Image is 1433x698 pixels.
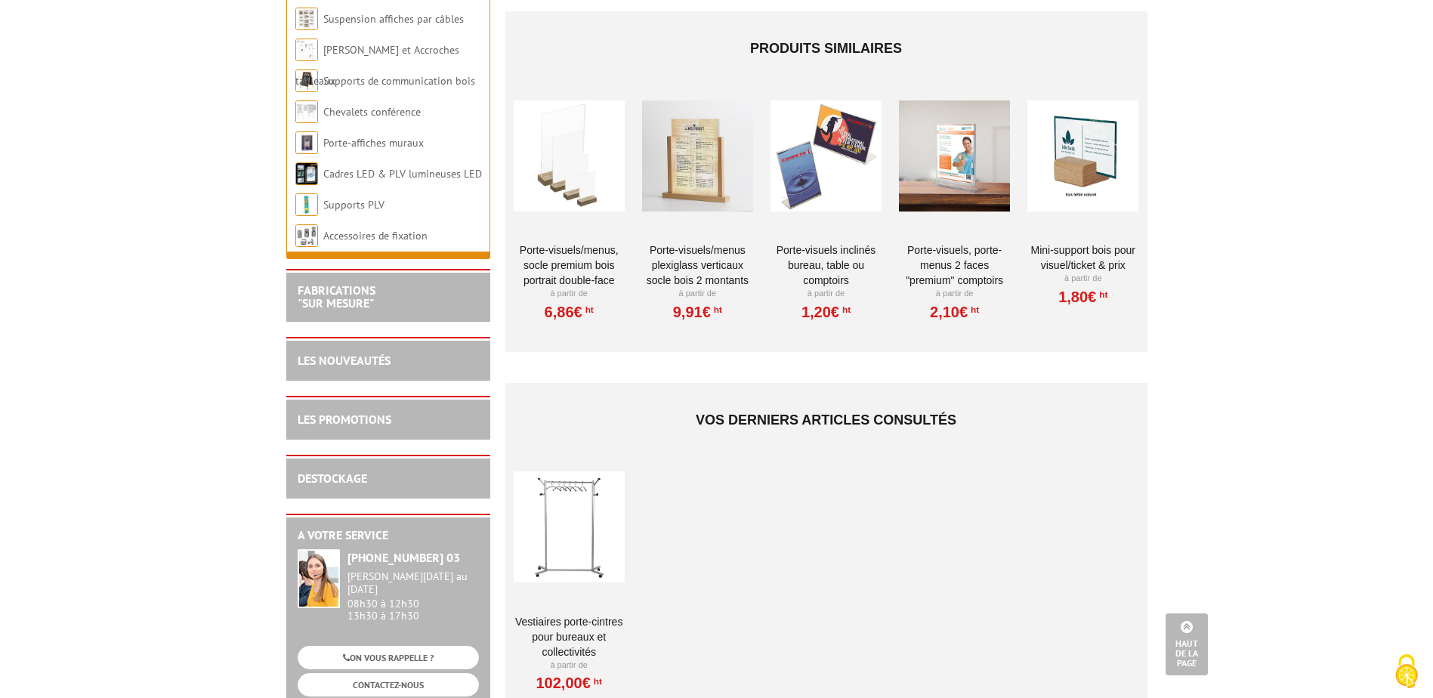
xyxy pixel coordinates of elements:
[298,529,479,542] h2: A votre service
[711,304,722,315] sup: HT
[536,678,601,687] a: 102,00€HT
[673,307,722,317] a: 9,91€HT
[582,304,594,315] sup: HT
[323,198,385,212] a: Supports PLV
[298,646,479,669] a: ON VOUS RAPPELLE ?
[298,549,340,608] img: widget-service.jpg
[1027,242,1138,273] a: Mini-support bois pour visuel/ticket & prix
[323,12,464,26] a: Suspension affiches par câbles
[899,288,1010,300] p: À partir de
[298,471,367,486] a: DESTOCKAGE
[298,283,375,311] a: FABRICATIONS"Sur Mesure"
[295,224,318,247] img: Accessoires de fixation
[323,74,475,88] a: Supports de communication bois
[295,131,318,154] img: Porte-affiches muraux
[968,304,979,315] sup: HT
[298,412,391,427] a: LES PROMOTIONS
[642,242,753,288] a: Porte-Visuels/Menus Plexiglass Verticaux Socle Bois 2 Montants
[323,229,428,242] a: Accessoires de fixation
[1388,653,1425,690] img: Cookies (fenêtre modale)
[323,105,421,119] a: Chevalets conférence
[1166,613,1208,675] a: Haut de la page
[839,304,851,315] sup: HT
[750,41,902,56] span: Produits similaires
[1096,289,1107,300] sup: HT
[801,307,851,317] a: 1,20€HT
[295,39,318,61] img: Cimaises et Accroches tableaux
[642,288,753,300] p: À partir de
[545,307,594,317] a: 6,86€HT
[771,242,882,288] a: Porte-visuels inclinés bureau, table ou comptoirs
[323,136,424,150] a: Porte-affiches muraux
[323,167,482,181] a: Cadres LED & PLV lumineuses LED
[696,412,956,428] span: Vos derniers articles consultés
[347,570,479,596] div: [PERSON_NAME][DATE] au [DATE]
[930,307,979,317] a: 2,10€HT
[295,8,318,30] img: Suspension affiches par câbles
[1058,292,1107,301] a: 1,80€HT
[514,242,625,288] a: PORTE-VISUELS/MENUS, SOCLE PREMIUM BOIS PORTRAIT DOUBLE-FACE
[347,570,479,622] div: 08h30 à 12h30 13h30 à 17h30
[514,288,625,300] p: À partir de
[295,162,318,185] img: Cadres LED & PLV lumineuses LED
[298,353,391,368] a: LES NOUVEAUTÉS
[899,242,1010,288] a: Porte-visuels, Porte-menus 2 faces "Premium" comptoirs
[295,100,318,123] img: Chevalets conférence
[295,193,318,216] img: Supports PLV
[298,673,479,696] a: CONTACTEZ-NOUS
[591,676,602,687] sup: HT
[771,288,882,300] p: À partir de
[514,614,625,659] a: Vestiaires porte-cintres pour bureaux et collectivités
[295,43,459,88] a: [PERSON_NAME] et Accroches tableaux
[1380,647,1433,698] button: Cookies (fenêtre modale)
[1027,273,1138,285] p: À partir de
[347,550,460,565] strong: [PHONE_NUMBER] 03
[514,659,625,672] p: À partir de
